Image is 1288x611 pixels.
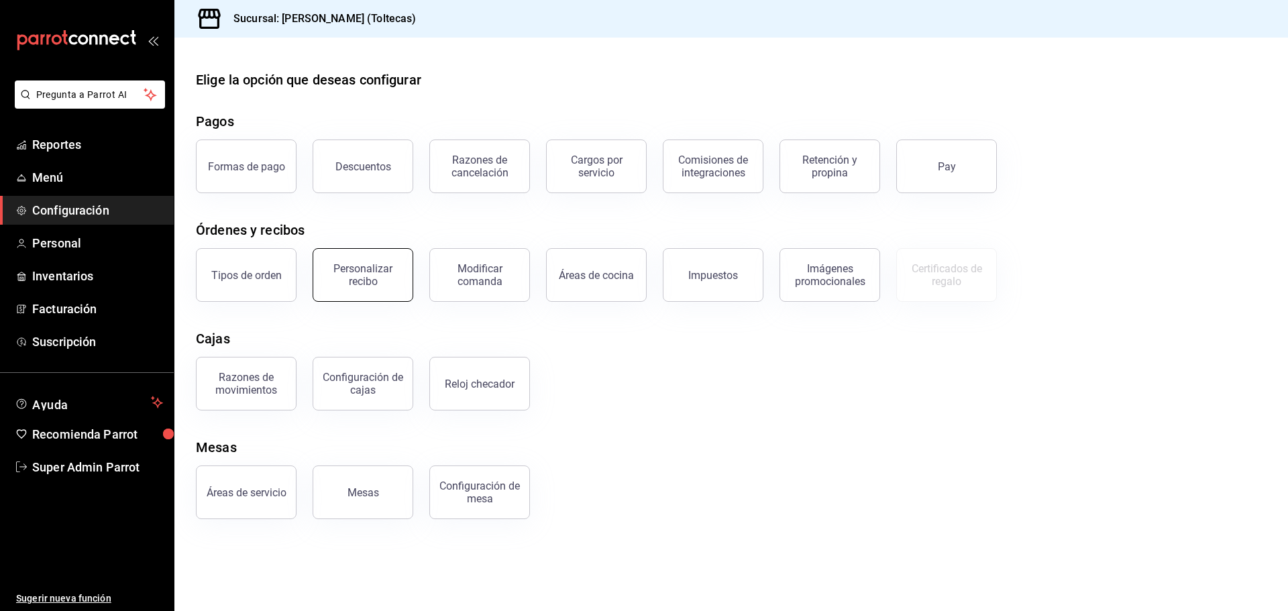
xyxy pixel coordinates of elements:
[32,458,163,476] span: Super Admin Parrot
[9,97,165,111] a: Pregunta a Parrot AI
[196,437,237,457] div: Mesas
[196,248,297,302] button: Tipos de orden
[207,486,286,499] div: Áreas de servicio
[429,248,530,302] button: Modificar comanda
[196,465,297,519] button: Áreas de servicio
[546,140,647,193] button: Cargos por servicio
[32,425,163,443] span: Recomienda Parrot
[32,135,163,154] span: Reportes
[196,357,297,410] button: Razones de movimientos
[313,465,413,519] button: Mesas
[780,248,880,302] button: Imágenes promocionales
[15,80,165,109] button: Pregunta a Parrot AI
[663,248,763,302] button: Impuestos
[438,262,521,288] div: Modificar comanda
[196,111,234,131] div: Pagos
[321,262,405,288] div: Personalizar recibo
[208,160,285,173] div: Formas de pago
[438,154,521,179] div: Razones de cancelación
[205,371,288,396] div: Razones de movimientos
[555,154,638,179] div: Cargos por servicio
[429,465,530,519] button: Configuración de mesa
[36,88,144,102] span: Pregunta a Parrot AI
[780,140,880,193] button: Retención y propina
[16,592,163,606] span: Sugerir nueva función
[313,357,413,410] button: Configuración de cajas
[445,378,515,390] div: Reloj checador
[196,140,297,193] button: Formas de pago
[313,140,413,193] button: Descuentos
[905,262,988,288] div: Certificados de regalo
[663,140,763,193] button: Comisiones de integraciones
[347,486,379,499] div: Mesas
[429,357,530,410] button: Reloj checador
[559,269,634,282] div: Áreas de cocina
[438,480,521,505] div: Configuración de mesa
[938,160,956,173] div: Pay
[32,168,163,186] span: Menú
[788,154,871,179] div: Retención y propina
[211,269,282,282] div: Tipos de orden
[321,371,405,396] div: Configuración de cajas
[672,154,755,179] div: Comisiones de integraciones
[223,11,416,27] h3: Sucursal: [PERSON_NAME] (Toltecas)
[196,70,421,90] div: Elige la opción que deseas configurar
[196,329,230,349] div: Cajas
[429,140,530,193] button: Razones de cancelación
[896,140,997,193] button: Pay
[32,300,163,318] span: Facturación
[313,248,413,302] button: Personalizar recibo
[788,262,871,288] div: Imágenes promocionales
[32,333,163,351] span: Suscripción
[335,160,391,173] div: Descuentos
[546,248,647,302] button: Áreas de cocina
[896,248,997,302] button: Certificados de regalo
[32,234,163,252] span: Personal
[32,201,163,219] span: Configuración
[688,269,738,282] div: Impuestos
[32,267,163,285] span: Inventarios
[148,35,158,46] button: open_drawer_menu
[32,394,146,410] span: Ayuda
[196,220,305,240] div: Órdenes y recibos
